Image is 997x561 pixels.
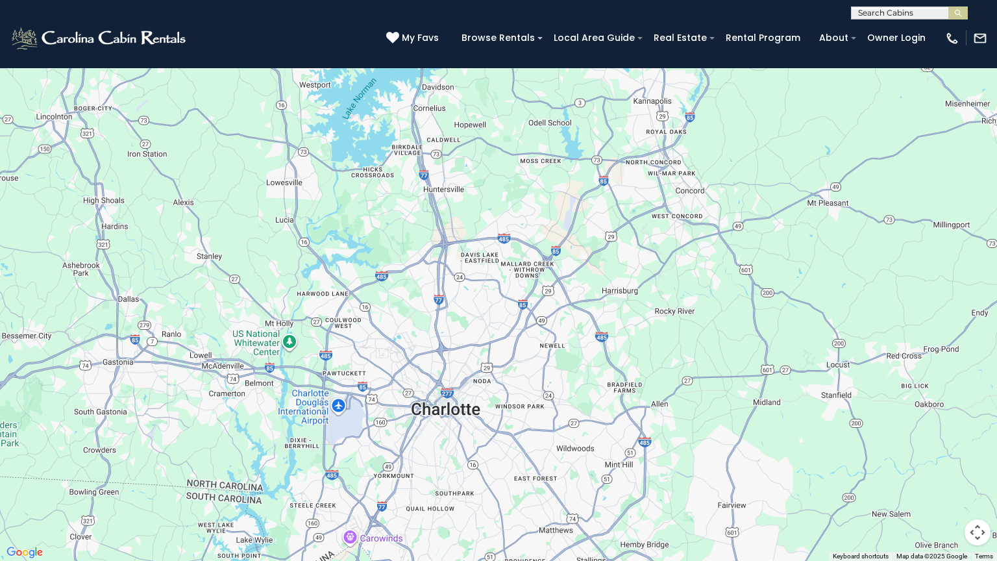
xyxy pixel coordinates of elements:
[973,31,987,45] img: mail-regular-white.png
[10,25,190,51] img: White-1-2.png
[719,28,807,48] a: Rental Program
[813,28,855,48] a: About
[386,31,442,45] a: My Favs
[647,28,713,48] a: Real Estate
[547,28,641,48] a: Local Area Guide
[455,28,541,48] a: Browse Rentals
[402,31,439,45] span: My Favs
[945,31,959,45] img: phone-regular-white.png
[861,28,932,48] a: Owner Login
